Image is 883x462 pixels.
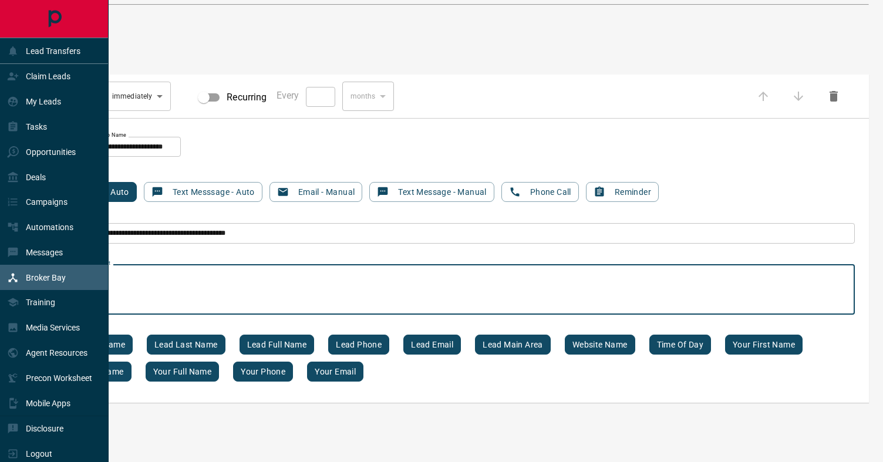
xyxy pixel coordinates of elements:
button: Reminder [586,182,659,202]
span: Recurring [227,90,267,104]
div: immediately [104,82,171,111]
button: Phone Call [501,182,579,202]
div: month s [342,82,395,111]
button: Lead main area [475,335,551,355]
button: Time of day [649,335,711,355]
button: Your phone [233,362,293,382]
div: Execute at [54,82,171,111]
button: Lead full name [240,335,315,355]
button: Your full name [146,362,220,382]
button: Text Message - Manual [369,182,494,202]
label: Step Name [99,131,126,139]
button: Lead email [403,335,461,355]
button: Email - Manual [269,182,363,202]
span: Every [277,90,299,101]
button: Lead phone [328,335,389,355]
button: Your first name [725,335,803,355]
button: Website name [565,335,635,355]
button: Lead last name [147,335,225,355]
button: Your email [307,362,363,382]
button: Text Messsage - Auto [144,182,262,202]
